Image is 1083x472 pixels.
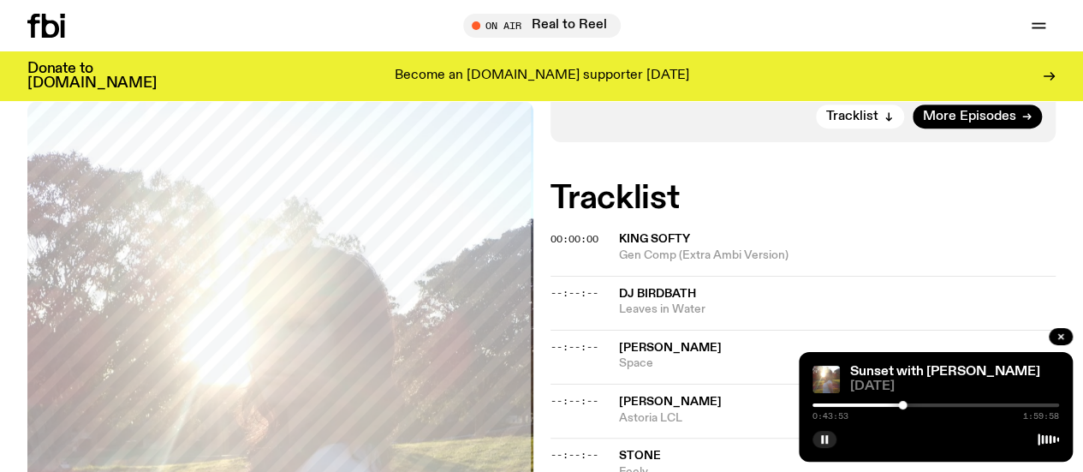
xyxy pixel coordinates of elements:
span: [DATE] [850,380,1059,393]
a: More Episodes [913,105,1042,128]
span: 1:59:58 [1023,412,1059,421]
span: Gen Comp (Extra Ambi Version) [619,248,1056,264]
button: On AirReal to Reel [463,14,621,38]
a: Sunset with [PERSON_NAME] [850,365,1040,379]
span: Space [619,355,1056,372]
h3: Donate to [DOMAIN_NAME] [27,62,157,91]
span: DJ Birdbath [619,288,696,300]
span: --:--:-- [550,340,598,354]
p: Become an [DOMAIN_NAME] supporter [DATE] [395,69,689,84]
button: Tracklist [816,105,904,128]
span: Stone [619,450,661,462]
span: King Softy [619,233,690,245]
span: 00:00:00 [550,232,598,246]
span: [PERSON_NAME] [619,396,722,408]
span: --:--:-- [550,448,598,462]
span: Astoria LCL [619,410,1056,427]
span: Leaves in Water [619,302,1056,318]
span: 0:43:53 [812,412,848,421]
span: --:--:-- [550,286,598,300]
span: --:--:-- [550,394,598,408]
span: More Episodes [923,111,1016,123]
span: Tracklist [826,111,878,123]
h2: Tracklist [550,183,1056,214]
span: [PERSON_NAME] [619,342,722,354]
button: 00:00:00 [550,235,598,244]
